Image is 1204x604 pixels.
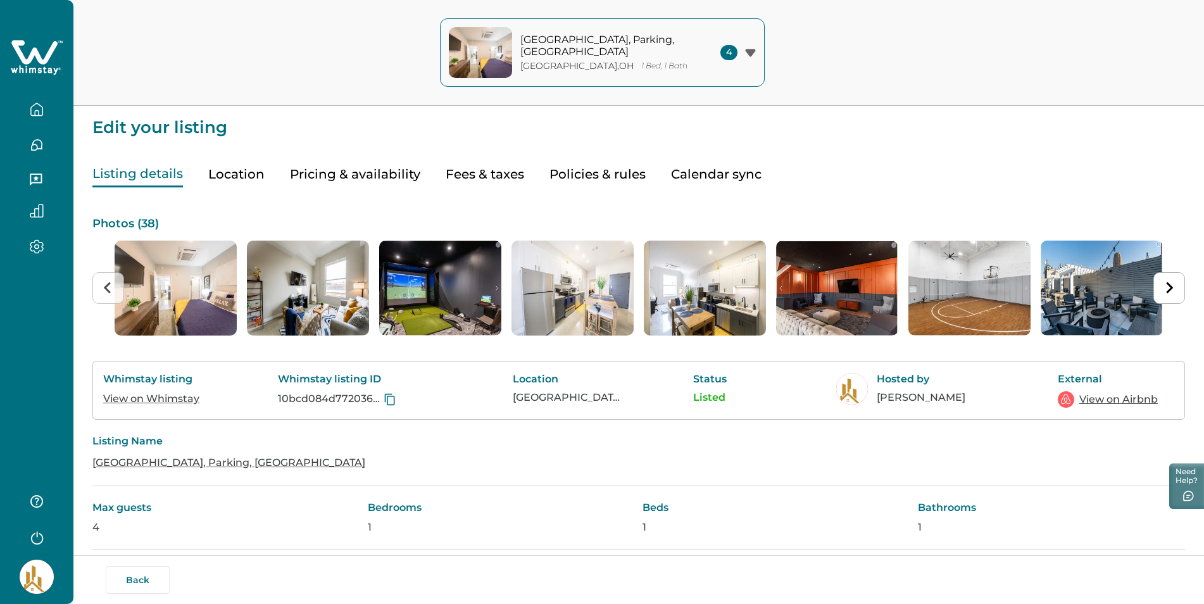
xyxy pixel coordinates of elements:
p: [GEOGRAPHIC_DATA], Parking, [GEOGRAPHIC_DATA] [520,34,691,58]
p: Bathrooms [918,501,1186,514]
button: Policies & rules [549,161,646,187]
a: View on Airbnb [1079,392,1158,407]
p: 1 Bed, 1 Bath [641,61,687,71]
li: 3 of 38 [379,241,501,336]
img: list-photos [247,241,369,336]
img: list-photos [776,241,898,336]
a: [GEOGRAPHIC_DATA], Parking, [GEOGRAPHIC_DATA] [92,456,365,469]
a: View on Whimstay [103,393,199,405]
img: list-photos [115,241,237,336]
p: Photos ( 38 ) [92,218,1185,230]
button: Next slide [1153,272,1185,304]
span: 4 [720,45,737,60]
img: Whimstay Host [20,560,54,594]
img: Whimstay Host [836,373,868,405]
img: list-photos [511,241,634,336]
p: External [1058,373,1159,386]
img: list-photos [1041,241,1163,336]
li: 1 of 38 [115,241,237,336]
p: Whimstay listing [103,373,204,386]
button: Pricing & availability [290,161,420,187]
button: Location [208,161,265,187]
p: 4 [92,521,360,534]
p: 1 [643,521,910,534]
p: Beds [643,501,910,514]
li: 8 of 38 [1041,241,1163,336]
p: 1 [368,521,636,534]
button: Calendar sync [671,161,762,187]
button: property-cover[GEOGRAPHIC_DATA], Parking, [GEOGRAPHIC_DATA][GEOGRAPHIC_DATA],OH1 Bed, 1 Bath4 [440,18,765,87]
p: Hosted by [877,373,984,386]
p: Listed [693,391,763,404]
li: 5 of 38 [644,241,766,336]
img: list-photos [644,241,766,336]
li: 6 of 38 [776,241,898,336]
p: Status [693,373,763,386]
p: Max guests [92,501,360,514]
li: 4 of 38 [511,241,634,336]
p: [PERSON_NAME] [877,391,984,404]
li: 7 of 38 [908,241,1031,336]
img: list-photos [908,241,1031,336]
p: [GEOGRAPHIC_DATA], [GEOGRAPHIC_DATA], [GEOGRAPHIC_DATA] [513,391,620,404]
img: property-cover [449,27,512,78]
p: Edit your listing [92,106,1185,136]
button: Back [106,566,170,594]
p: Location [513,373,620,386]
button: Previous slide [92,272,124,304]
button: Fees & taxes [446,161,524,187]
button: Listing details [92,161,183,187]
p: Bedrooms [368,501,636,514]
li: 2 of 38 [247,241,369,336]
p: [GEOGRAPHIC_DATA] , OH [520,61,634,72]
p: Whimstay listing ID [278,373,439,386]
p: Listing Name [92,435,1185,448]
img: list-photos [379,241,501,336]
p: 10bcd084d7720362277da5f30bbd6e59 [278,393,381,405]
p: 1 [918,521,1186,534]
